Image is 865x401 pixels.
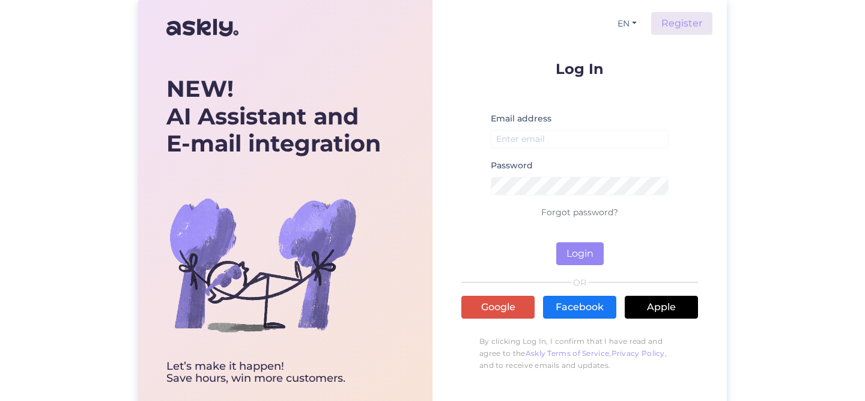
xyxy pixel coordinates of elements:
a: Forgot password? [541,207,618,218]
a: Facebook [543,296,616,319]
div: Let’s make it happen! Save hours, win more customers. [166,361,381,385]
button: EN [613,15,642,32]
p: By clicking Log In, I confirm that I have read and agree to the , , and to receive emails and upd... [461,329,698,378]
a: Askly Terms of Service [526,349,610,358]
div: AI Assistant and E-mail integration [166,75,381,158]
label: Password [491,159,533,172]
input: Enter email [491,130,669,148]
a: Register [651,12,712,35]
span: OR [571,278,589,287]
a: Apple [625,296,698,319]
p: Log In [461,61,698,76]
img: bg-askly [166,168,359,361]
a: Privacy Policy [612,349,665,358]
label: Email address [491,112,551,125]
b: NEW! [166,75,234,103]
a: Google [461,296,535,319]
button: Login [556,242,604,265]
img: Askly [166,13,238,42]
